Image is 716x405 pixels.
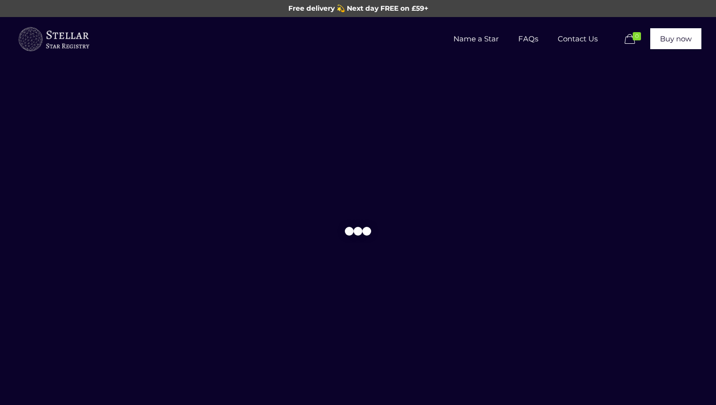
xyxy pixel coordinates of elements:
a: Buy now [650,28,701,49]
a: Name a Star [444,17,509,61]
span: Free delivery 💫 Next day FREE on £59+ [288,4,428,13]
a: 0 [622,34,646,45]
span: 0 [633,32,641,40]
a: Buy a Star [17,17,90,61]
span: Contact Us [548,24,607,54]
a: Contact Us [548,17,607,61]
a: FAQs [509,17,548,61]
img: buyastar-logo-transparent [17,25,90,54]
span: Name a Star [444,24,509,54]
span: FAQs [509,24,548,54]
